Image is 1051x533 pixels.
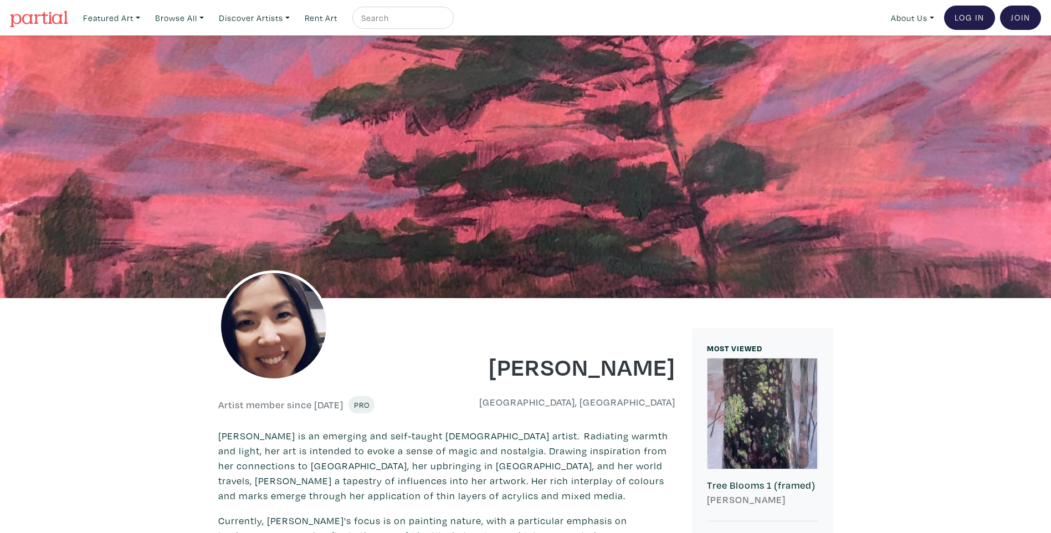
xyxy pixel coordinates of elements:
a: Rent Art [300,7,342,29]
img: phpThumb.php [218,270,329,381]
span: Pro [353,399,370,410]
a: Discover Artists [214,7,295,29]
a: Tree Blooms 1 (framed) [PERSON_NAME] [707,358,818,521]
h6: Tree Blooms 1 (framed) [707,479,818,491]
a: About Us [886,7,939,29]
small: MOST VIEWED [707,343,762,353]
a: Browse All [150,7,209,29]
a: Join [1000,6,1041,30]
h6: [GEOGRAPHIC_DATA], [GEOGRAPHIC_DATA] [455,396,675,408]
p: [PERSON_NAME] is an emerging and self-taught [DEMOGRAPHIC_DATA] artist. Radiating warmth and ligh... [218,428,675,503]
input: Search [360,11,443,25]
a: Log In [944,6,995,30]
h1: [PERSON_NAME] [455,351,675,381]
h6: Artist member since [DATE] [218,399,344,411]
h6: [PERSON_NAME] [707,494,818,506]
a: Featured Art [78,7,145,29]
